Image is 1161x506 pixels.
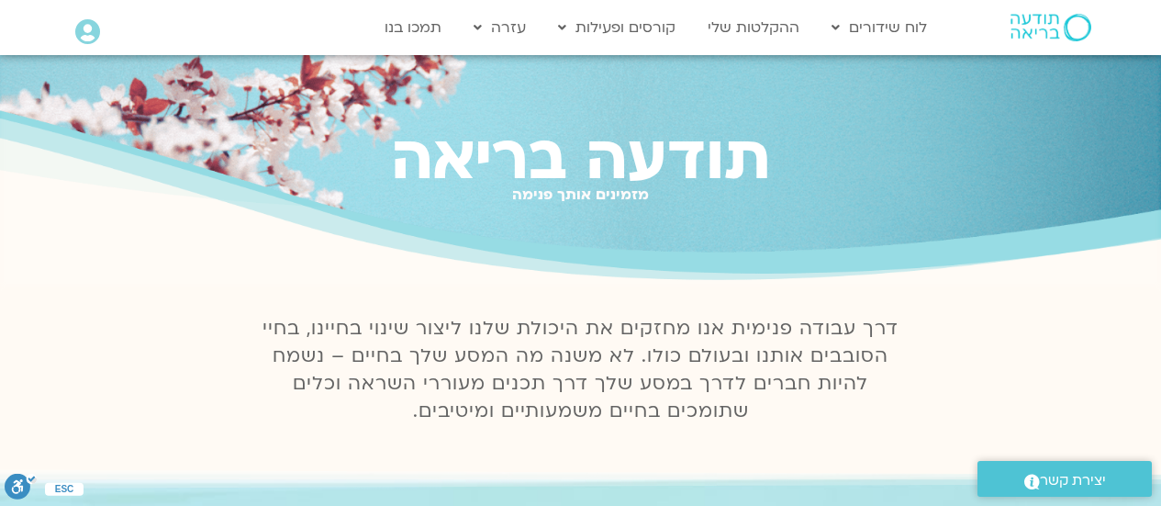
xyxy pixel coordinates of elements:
[464,10,535,45] a: עזרה
[549,10,685,45] a: קורסים ופעילות
[375,10,451,45] a: תמכו בנו
[822,10,936,45] a: לוח שידורים
[1040,468,1106,493] span: יצירת קשר
[252,315,910,425] p: דרך עבודה פנימית אנו מחזקים את היכולת שלנו ליצור שינוי בחיינו, בחיי הסובבים אותנו ובעולם כולו. לא...
[1010,14,1091,41] img: תודעה בריאה
[977,461,1152,497] a: יצירת קשר
[698,10,809,45] a: ההקלטות שלי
